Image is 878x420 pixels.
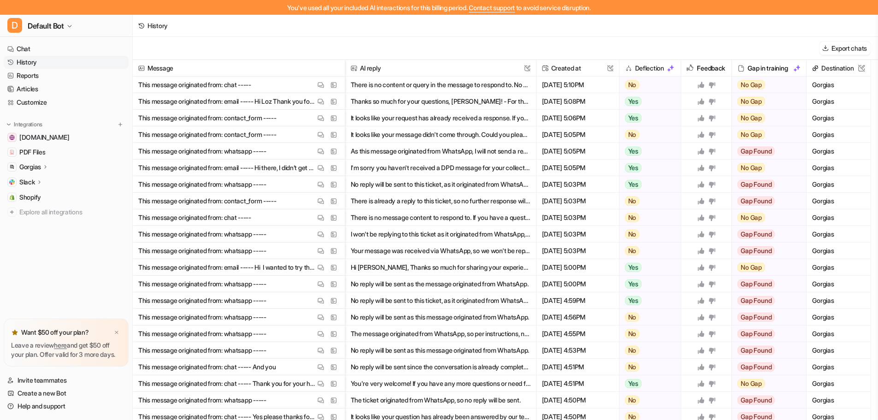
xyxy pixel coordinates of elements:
[732,209,800,226] button: No Gap
[351,193,530,209] button: There is already a reply to this ticket, so no further response will be sent.
[737,296,775,305] span: Gap Found
[117,121,124,128] img: menu_add.svg
[9,149,15,155] img: PDF Files
[138,325,266,342] p: This message originated from: whatsapp -----
[138,126,277,143] p: This message originated from: contact_form -----
[540,309,615,325] span: [DATE] 4:56PM
[19,205,125,219] span: Explore all integrations
[351,392,530,408] button: The ticket originated from WhatsApp, so no reply will be sent.
[737,362,775,372] span: Gap Found
[732,359,800,375] button: Gap Found
[625,379,642,388] span: Yes
[619,392,676,408] button: No
[810,60,867,77] span: Destination
[540,77,615,93] span: [DATE] 5:10PM
[737,113,765,123] span: No Gap
[540,276,615,292] span: [DATE] 5:00PM
[351,359,530,375] button: No reply will be sent since the conversation is already complete and there has been a courteous c...
[737,180,775,189] span: Gap Found
[697,60,725,77] h2: Feedback
[732,143,800,160] button: Gap Found
[351,176,530,193] button: No reply will be sent to this ticket, as it originated from WhatsApp.
[540,143,615,160] span: [DATE] 5:05PM
[619,342,676,359] button: No
[737,213,765,222] span: No Gap
[540,259,615,276] span: [DATE] 5:00PM
[351,160,530,176] button: I'm sorry you haven't received a DPD message for your collection yet. Sometimes collection notifi...
[138,226,266,243] p: This message originated from: whatsapp -----
[138,93,315,110] p: This message originated from: email ----- Hi Loz Thank you for coming back to me! That sounds rea...
[138,243,266,259] p: This message originated from: whatsapp -----
[625,396,640,405] span: No
[737,196,775,206] span: Gap Found
[737,263,765,272] span: No Gap
[351,375,530,392] button: You're very welcome! If you have any more questions or need further help with your subscription, ...
[351,342,530,359] button: No reply will be sent as this message originated from WhatsApp.
[737,279,775,289] span: Gap Found
[138,77,251,93] p: This message originated from: chat -----
[619,276,676,292] button: Yes
[540,243,615,259] span: [DATE] 5:03PM
[810,276,867,292] span: Gorgias
[625,180,642,189] span: Yes
[625,362,640,372] span: No
[625,113,642,123] span: Yes
[351,126,530,143] button: It looks like your message didn't come through. Could you please resubmit your question or let us...
[732,276,800,292] button: Gap Found
[619,309,676,325] button: No
[810,160,867,176] span: Gorgias
[732,160,800,176] button: No Gap
[540,176,615,193] span: [DATE] 5:03PM
[4,42,129,55] a: Chat
[810,375,867,392] span: Gorgias
[819,41,871,55] button: Export chats
[138,209,251,226] p: This message originated from: chat -----
[619,325,676,342] button: No
[7,207,17,217] img: explore all integrations
[540,375,615,392] span: [DATE] 4:51PM
[810,342,867,359] span: Gorgias
[138,375,315,392] p: This message originated from: chat ----- Thank you for your help
[138,309,266,325] p: This message originated from: whatsapp -----
[4,120,45,129] button: Integrations
[732,325,800,342] button: Gap Found
[625,130,640,139] span: No
[810,309,867,325] span: Gorgias
[625,296,642,305] span: Yes
[114,330,119,336] img: x
[732,93,800,110] button: No Gap
[619,243,676,259] button: No
[625,80,640,89] span: No
[138,259,315,276] p: This message originated from: email ----- Hi I wanted to try the samples. We have acquired a very...
[619,259,676,276] button: Yes
[737,163,765,172] span: No Gap
[810,110,867,126] span: Gorgias
[19,148,45,157] span: PDF Files
[737,313,775,322] span: Gap Found
[619,176,676,193] button: Yes
[732,259,800,276] button: No Gap
[9,195,15,200] img: Shopify
[11,329,18,336] img: star
[9,179,15,185] img: Slack
[4,131,129,144] a: help.years.com[DOMAIN_NAME]
[540,60,615,77] span: Created at
[6,121,12,128] img: expand menu
[19,177,35,187] p: Slack
[625,196,640,206] span: No
[737,329,775,338] span: Gap Found
[732,243,800,259] button: Gap Found
[138,176,266,193] p: This message originated from: whatsapp -----
[732,309,800,325] button: Gap Found
[4,206,129,219] a: Explore all integrations
[351,93,530,110] button: Thanks so much for your questions, [PERSON_NAME]! - For the 420g daily plan (about 600kcal/day), ...
[810,243,867,259] span: Gorgias
[19,133,69,142] span: [DOMAIN_NAME]
[810,259,867,276] span: Gorgias
[625,213,640,222] span: No
[625,246,640,255] span: No
[737,80,765,89] span: No Gap
[732,110,800,126] button: No Gap
[540,93,615,110] span: [DATE] 5:08PM
[136,60,341,77] span: Message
